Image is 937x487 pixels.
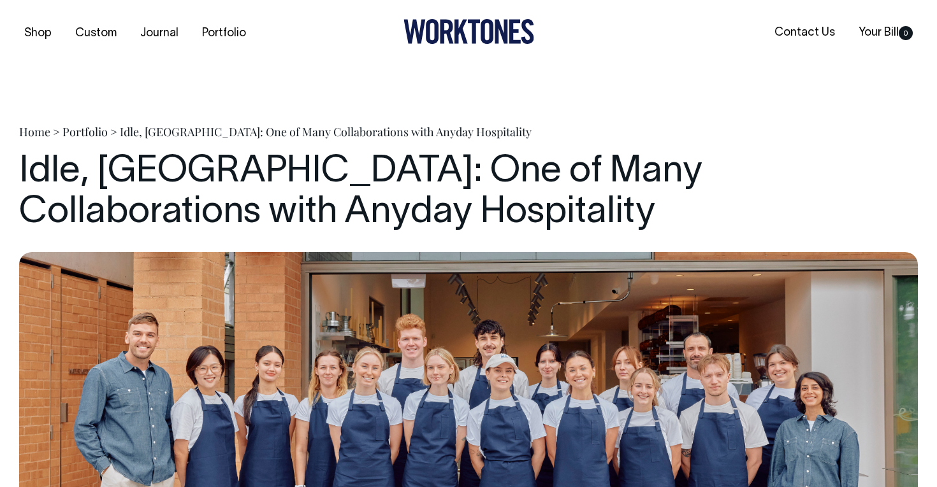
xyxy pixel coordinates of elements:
[853,22,918,43] a: Your Bill0
[62,124,108,139] a: Portfolio
[120,124,532,139] span: Idle, [GEOGRAPHIC_DATA]: One of Many Collaborations with Anyday Hospitality
[769,22,840,43] a: Contact Us
[19,124,50,139] a: Home
[19,23,57,44] a: Shop
[899,26,913,40] span: 0
[70,23,122,44] a: Custom
[110,124,117,139] span: >
[19,152,918,234] h1: Idle, [GEOGRAPHIC_DATA]: One of Many Collaborations with Anyday Hospitality
[197,23,251,44] a: Portfolio
[53,124,60,139] span: >
[135,23,184,44] a: Journal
